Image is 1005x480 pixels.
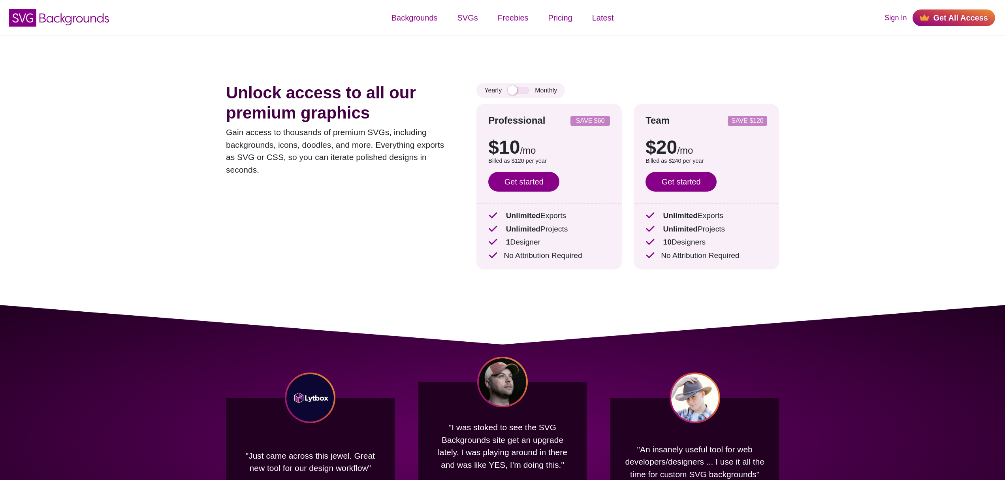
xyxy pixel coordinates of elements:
[430,415,575,477] p: "I was stoked to see the SVG Backgrounds site get an upgrade lately. I was playing around in ther...
[226,83,453,123] h1: Unlock access to all our premium graphics
[506,238,510,246] strong: 1
[913,9,995,26] a: Get All Access
[520,145,536,156] span: /mo
[488,237,610,248] p: Designer
[646,157,767,166] p: Billed as $240 per year
[488,224,610,235] p: Projects
[663,238,671,246] strong: 10
[488,115,545,126] strong: Professional
[646,172,717,192] a: Get started
[646,224,767,235] p: Projects
[285,373,335,423] img: Lytbox Co logo
[646,115,670,126] strong: Team
[488,172,559,192] a: Get started
[538,6,582,30] a: Pricing
[646,237,767,248] p: Designers
[226,126,453,176] p: Gain access to thousands of premium SVGs, including backgrounds, icons, doodles, and more. Everyt...
[477,357,528,407] img: Chris Coyier headshot
[506,225,540,233] strong: Unlimited
[663,225,697,233] strong: Unlimited
[488,138,610,157] p: $10
[663,211,697,220] strong: Unlimited
[506,211,540,220] strong: Unlimited
[677,145,693,156] span: /mo
[488,210,610,222] p: Exports
[885,13,907,23] a: Sign In
[382,6,448,30] a: Backgrounds
[731,118,764,124] p: SAVE $120
[670,373,720,423] img: Jarod Peachey headshot
[574,118,607,124] p: SAVE $60
[488,157,610,166] p: Billed as $120 per year
[476,83,565,98] div: Yearly Monthly
[646,210,767,222] p: Exports
[448,6,488,30] a: SVGs
[488,250,610,262] p: No Attribution Required
[646,138,767,157] p: $20
[488,6,538,30] a: Freebies
[646,250,767,262] p: No Attribution Required
[582,6,623,30] a: Latest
